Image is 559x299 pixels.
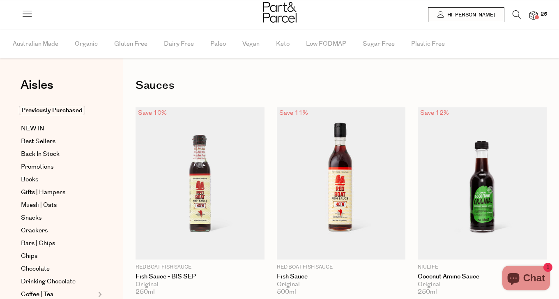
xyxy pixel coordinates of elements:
[21,251,96,261] a: Chips
[21,162,96,172] a: Promotions
[277,273,406,280] a: Fish Sauce
[136,264,265,271] p: Red Boat Fish Sauce
[21,137,55,146] span: Best Sellers
[263,2,297,23] img: Part&Parcel
[21,264,50,274] span: Chocolate
[75,30,98,58] span: Organic
[21,239,55,248] span: Bars | Chips
[21,162,53,172] span: Promotions
[21,124,44,134] span: NEW IN
[13,30,58,58] span: Australian Made
[418,281,547,288] div: Original
[21,264,96,274] a: Chocolate
[363,30,395,58] span: Sugar Free
[21,175,38,185] span: Books
[21,124,96,134] a: NEW IN
[21,188,65,197] span: Gifts | Hampers
[500,266,552,292] inbox-online-store-chat: Shopify online store chat
[136,281,265,288] div: Original
[21,239,96,248] a: Bars | Chips
[19,106,85,115] span: Previously Purchased
[21,76,53,94] span: Aisles
[445,12,495,19] span: Hi [PERSON_NAME]
[21,188,96,197] a: Gifts | Hampers
[21,79,53,100] a: Aisles
[21,251,37,261] span: Chips
[210,30,226,58] span: Paleo
[21,200,96,210] a: Muesli | Oats
[277,288,296,296] span: 500ml
[276,30,290,58] span: Keto
[21,175,96,185] a: Books
[529,11,538,20] a: 25
[21,213,41,223] span: Snacks
[306,30,346,58] span: Low FODMAP
[136,288,155,296] span: 250ml
[136,107,265,260] img: Fish Sauce - BIS SEP
[136,273,265,280] a: Fish Sauce - BIS SEP
[411,30,445,58] span: Plastic Free
[277,107,311,118] div: Save 11%
[21,213,96,223] a: Snacks
[21,277,96,287] a: Drinking Chocolate
[21,137,96,146] a: Best Sellers
[21,149,96,159] a: Back In Stock
[242,30,260,58] span: Vegan
[21,200,57,210] span: Muesli | Oats
[418,288,437,296] span: 250ml
[418,107,451,118] div: Save 12%
[21,277,76,287] span: Drinking Chocolate
[21,226,96,236] a: Crackers
[21,149,60,159] span: Back In Stock
[418,264,547,271] p: Niulife
[428,7,504,22] a: Hi [PERSON_NAME]
[538,11,549,18] span: 25
[277,281,406,288] div: Original
[164,30,194,58] span: Dairy Free
[418,107,547,260] img: Coconut Amino Sauce
[418,273,547,280] a: Coconut Amino Sauce
[114,30,147,58] span: Gluten Free
[21,226,48,236] span: Crackers
[136,76,547,95] h1: Sauces
[277,264,406,271] p: Red Boat Fish Sauce
[136,107,169,118] div: Save 10%
[277,107,406,260] img: Fish Sauce
[21,106,96,116] a: Previously Purchased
